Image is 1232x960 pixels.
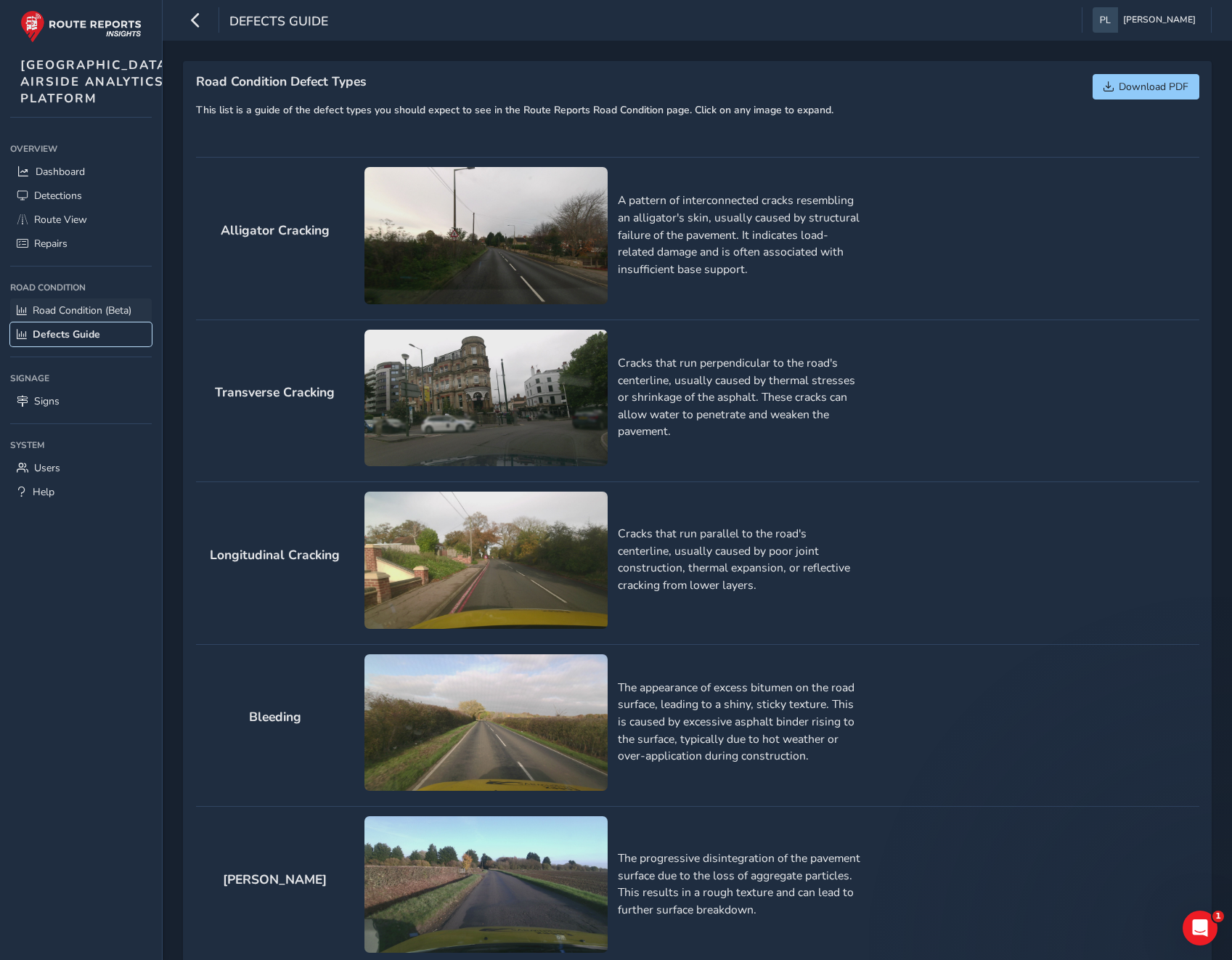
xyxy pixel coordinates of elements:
[10,389,152,413] a: Signs
[618,355,861,441] p: Cracks that run perpendicular to the road's centerline, usually caused by thermal stresses or shr...
[196,74,833,89] h1: Road Condition Defect Types
[364,330,608,466] img: Transverse Cracking
[34,461,60,475] span: Users
[33,328,100,341] span: Defects Guide
[10,184,152,208] a: Detections
[20,10,142,43] img: rr logo
[10,160,152,184] a: Dashboard
[1183,911,1217,945] iframe: Intercom live chat
[196,385,355,400] h2: Transverse Cracking
[10,480,152,504] a: Help
[34,213,87,227] span: Route View
[10,322,152,346] a: Defects Guide
[10,232,152,256] a: Repairs
[618,850,861,919] p: The progressive disintegration of the pavement surface due to the loss of aggregate particles. Th...
[618,680,861,765] p: The appearance of excess bitumen on the road surface, leading to a shiny, sticky texture. This is...
[229,12,328,33] span: Defects Guide
[10,434,152,456] div: System
[196,709,355,725] h2: Bleeding
[33,304,131,317] span: Road Condition (Beta)
[1093,7,1201,33] button: [PERSON_NAME]
[1093,74,1199,99] button: Download PDF
[364,816,608,953] img: Raveling
[364,492,608,628] img: Longitudinal Cracking
[1212,911,1224,922] span: 1
[36,165,85,179] span: Dashboard
[364,654,608,791] img: Bleeding
[10,138,152,160] div: Overview
[196,548,355,563] h2: Longitudinal Cracking
[618,192,861,278] p: A pattern of interconnected cracks resembling an alligator's skin, usually caused by structural f...
[196,105,833,117] h6: This list is a guide of the defect types you should expect to see in the Route Reports Road Condi...
[10,298,152,322] a: Road Condition (Beta)
[10,367,152,389] div: Signage
[1119,80,1188,94] span: Download PDF
[10,208,152,232] a: Route View
[618,526,861,595] p: Cracks that run parallel to the road's centerline, usually caused by poor joint construction, the...
[20,57,173,107] span: [GEOGRAPHIC_DATA] AIRSIDE ANALYTICS PLATFORM
[196,872,355,887] h2: [PERSON_NAME]
[1093,7,1118,33] img: diamond-layout
[196,223,355,238] h2: Alligator Cracking
[34,394,60,408] span: Signs
[1123,7,1196,33] span: [PERSON_NAME]
[10,456,152,480] a: Users
[10,277,152,298] div: Road Condition
[33,485,54,499] span: Help
[364,167,608,304] img: Alligator Cracking
[34,237,68,251] span: Repairs
[34,189,82,203] span: Detections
